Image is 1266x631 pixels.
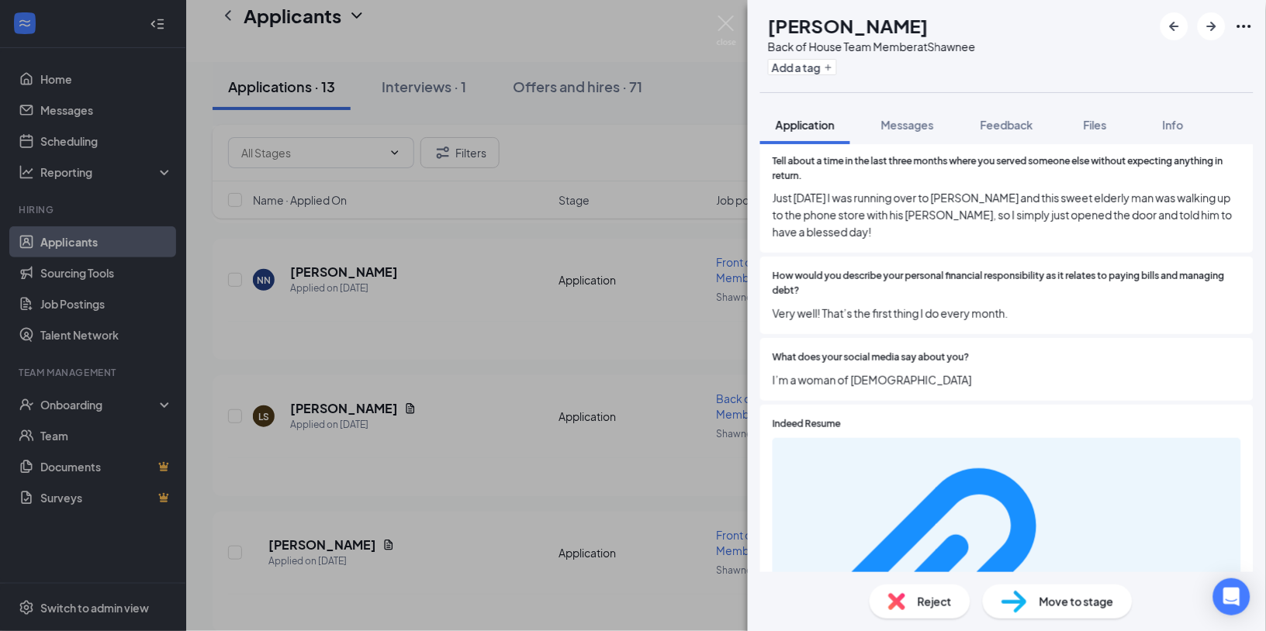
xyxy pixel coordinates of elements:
span: Info [1163,118,1184,132]
span: I’m a woman of [DEMOGRAPHIC_DATA] [773,371,1241,388]
button: ArrowRight [1198,12,1226,40]
svg: Ellipses [1235,17,1254,36]
h1: [PERSON_NAME] [768,12,929,39]
span: How would you describe your personal financial responsibility as it relates to paying bills and m... [773,269,1241,298]
span: Tell about a time in the last three months where you served someone else without expecting anythi... [773,154,1241,184]
svg: Plus [824,63,833,72]
span: Reject [918,593,952,610]
svg: ArrowLeftNew [1165,17,1184,36]
span: Very well! That’s the first thing I do every month. [773,305,1241,322]
span: Just [DATE] I was running over to [PERSON_NAME] and this sweet elderly man was walking up to the ... [773,189,1241,240]
span: Files [1084,118,1107,132]
button: ArrowLeftNew [1160,12,1188,40]
svg: ArrowRight [1202,17,1221,36]
span: Indeed Resume [773,417,841,432]
span: Feedback [981,118,1033,132]
span: Application [776,118,835,132]
span: What does your social media say about you? [773,350,970,365]
div: Back of House Team Member at Shawnee [768,39,976,54]
button: PlusAdd a tag [768,59,837,75]
div: Open Intercom Messenger [1213,578,1250,615]
span: Move to stage [1039,593,1114,610]
span: Messages [881,118,934,132]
